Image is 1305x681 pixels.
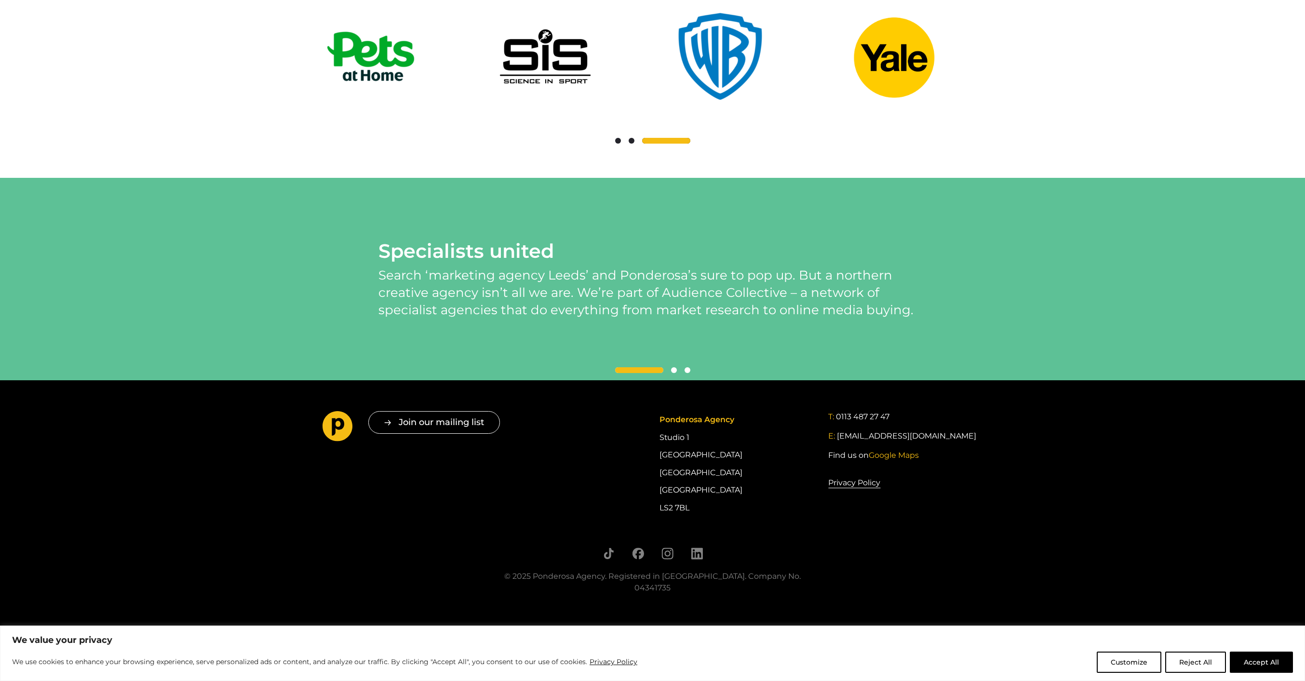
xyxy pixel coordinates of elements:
[632,547,644,560] a: Follow us on Facebook
[12,634,1293,646] p: We value your privacy
[847,8,943,105] img: yale-logo-0-e1738769410951
[828,412,834,421] span: T:
[368,411,500,434] button: Join our mailing list
[672,8,768,105] img: wb-warner-bros-logo-png_seeklogo-323561
[869,451,919,460] span: Google Maps
[828,431,835,441] span: E:
[659,415,734,424] span: Ponderosa Agency
[491,571,814,594] div: © 2025 Ponderosa Agency. Registered in [GEOGRAPHIC_DATA]. Company No. 04341735
[378,267,927,319] p: Search ‘marketing agency Leeds’ and Ponderosa’s sure to pop up. But a northern creative agency is...
[1230,652,1293,673] button: Accept All
[323,411,353,445] a: Go to homepage
[661,547,673,560] a: Follow us on Instagram
[603,547,615,560] a: Follow us on TikTok
[836,411,889,423] a: 0113 487 27 47
[691,547,703,560] a: Follow us on LinkedIn
[1097,652,1161,673] button: Customize
[323,8,419,105] img: pets-at-home-logo-png_seeklogo-480458
[589,656,638,668] a: Privacy Policy
[497,8,593,105] img: sis-science-in-sport-limited-logo-vector-300x219-1
[659,411,814,517] div: Studio 1 [GEOGRAPHIC_DATA] [GEOGRAPHIC_DATA] [GEOGRAPHIC_DATA] LS2 7BL
[1165,652,1226,673] button: Reject All
[378,240,927,263] div: Specialists united
[12,656,638,668] p: We use cookies to enhance your browsing experience, serve personalized ads or content, and analyz...
[828,477,880,489] a: Privacy Policy
[828,450,919,461] a: Find us onGoogle Maps
[837,430,976,442] a: [EMAIL_ADDRESS][DOMAIN_NAME]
